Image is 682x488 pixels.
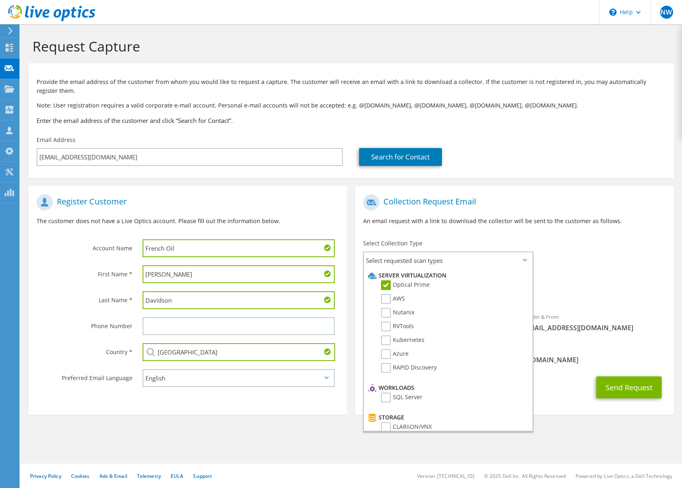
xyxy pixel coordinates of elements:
a: Search for Contact [359,148,442,166]
li: Powered by Live Optics, a Dell Technology [576,473,672,479]
li: © 2025 Dell Inc. All Rights Reserved [484,473,566,479]
label: RAPID Discovery [381,363,437,373]
label: Account Name [37,239,132,252]
label: RVTools [381,322,414,331]
label: First Name * [37,265,132,278]
p: An email request with a link to download the collector will be sent to the customer as follows. [363,217,665,226]
label: Country * [37,343,132,356]
label: Nutanix [381,308,414,318]
li: Workloads [366,383,528,393]
a: Privacy Policy [30,473,61,479]
label: Phone Number [37,317,132,330]
h1: Request Capture [32,38,666,55]
a: Support [193,473,212,479]
h1: Collection Request Email [363,194,661,211]
a: EULA [171,473,183,479]
label: AWS [381,294,405,304]
div: Requested Collections [355,272,673,304]
div: Sender & From [515,308,674,336]
div: CC & Reply To [355,340,673,368]
span: Select requested scan types [364,252,532,269]
label: Select Collection Type [363,239,422,247]
label: CLARiiON/VNX [381,422,432,432]
a: Telemetry [137,473,161,479]
h3: Enter the email address of the customer and click “Search for Contact”. [37,116,666,125]
h1: Register Customer [37,194,335,211]
li: Server Virtualization [366,271,528,280]
label: Email Address [37,136,76,144]
a: Ads & Email [100,473,127,479]
button: Send Request [596,376,662,398]
li: Storage [366,413,528,422]
label: Kubernetes [381,335,424,345]
a: Cookies [71,473,90,479]
label: Preferred Email Language [37,369,132,382]
div: To [355,308,514,336]
label: SQL Server [381,393,422,402]
label: Last Name * [37,291,132,304]
li: Version: [TECHNICAL_ID] [417,473,474,479]
p: The customer does not have a Live Optics account. Please fill out the information below. [37,217,339,226]
svg: \n [609,9,617,16]
p: Note: User registration requires a valid corporate e-mail account. Personal e-mail accounts will ... [37,101,666,110]
span: NW [660,6,673,19]
span: [EMAIL_ADDRESS][DOMAIN_NAME] [523,323,666,332]
label: Azure [381,349,409,359]
label: Optical Prime [381,280,430,290]
p: Provide the email address of the customer from whom you would like to request a capture. The cust... [37,77,666,95]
